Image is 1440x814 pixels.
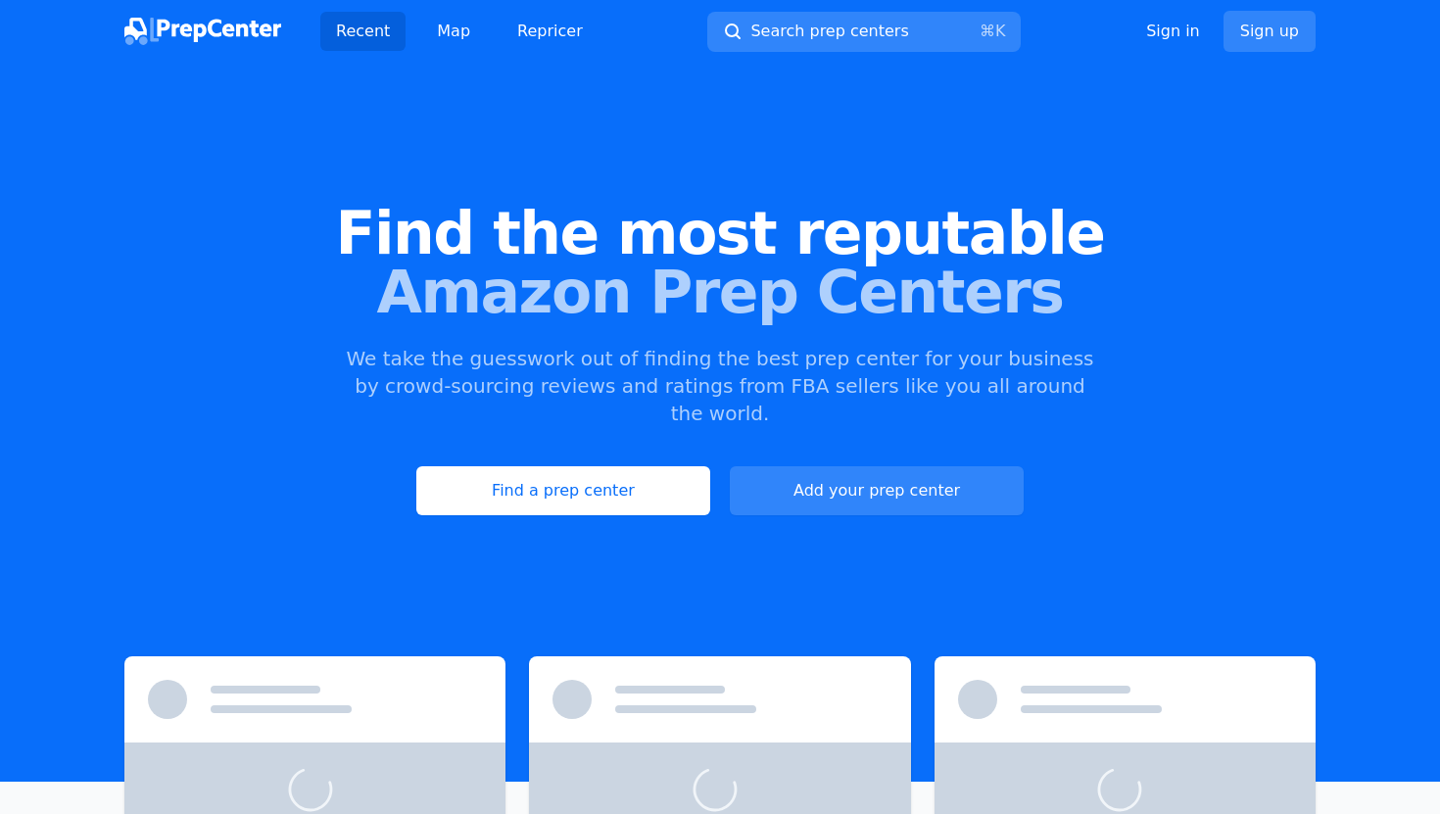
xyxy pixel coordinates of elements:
[980,22,995,40] kbd: ⌘
[730,466,1024,515] a: Add your prep center
[320,12,406,51] a: Recent
[416,466,710,515] a: Find a prep center
[344,345,1096,427] p: We take the guesswork out of finding the best prep center for your business by crowd-sourcing rev...
[1146,20,1200,43] a: Sign in
[750,20,908,43] span: Search prep centers
[1224,11,1316,52] a: Sign up
[124,18,281,45] img: PrepCenter
[31,204,1409,263] span: Find the most reputable
[707,12,1021,52] button: Search prep centers⌘K
[421,12,486,51] a: Map
[502,12,599,51] a: Repricer
[31,263,1409,321] span: Amazon Prep Centers
[995,22,1006,40] kbd: K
